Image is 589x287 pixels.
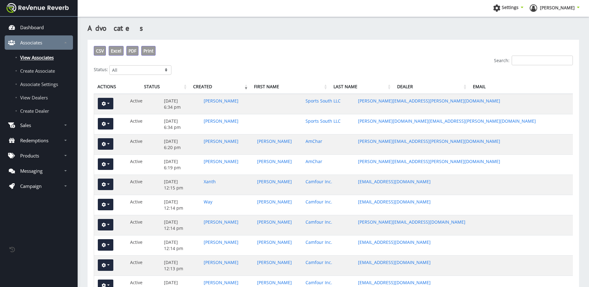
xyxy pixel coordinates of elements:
td: [DATE] 12:15 pm [160,175,200,195]
a: [PERSON_NAME] [204,239,238,245]
button: Print [141,46,156,56]
a: Camfour Inc. [306,179,332,184]
td: Active [126,114,161,134]
a: Products [5,148,73,163]
span: PDF [129,48,136,54]
button: Excel [109,46,124,56]
a: Campaign [5,179,73,193]
span: Settings [502,4,519,10]
p: Messaging [20,168,43,174]
a: [PERSON_NAME][EMAIL_ADDRESS][DOMAIN_NAME] [358,219,465,225]
th: Created: activate to sort column ascending [189,80,250,94]
a: [PERSON_NAME] [257,158,292,164]
a: View Dealers [5,91,73,104]
td: Active [126,215,161,235]
td: Active [126,175,161,195]
a: Sports South LLC [306,118,341,124]
a: [PERSON_NAME] [257,219,292,225]
p: Redemptions [20,137,48,143]
td: [DATE] 12:14 pm [160,195,200,215]
a: [PERSON_NAME] [204,280,238,285]
a: Associate Settings [5,78,73,90]
a: View Associates [5,51,73,64]
a: [PERSON_NAME] [257,199,292,205]
a: [PERSON_NAME] [204,98,238,104]
a: Dashboard [5,20,73,34]
p: Campaign [20,183,42,189]
a: Camfour Inc. [306,280,332,285]
th: First&nbsp;Name: activate to sort column ascending [250,80,330,94]
th: Dealer: activate to sort column ascending [393,80,469,94]
a: Sports South LLC [306,98,341,104]
a: Camfour Inc. [306,219,332,225]
input: Search: [512,56,573,65]
span: Excel [111,48,121,54]
a: [PERSON_NAME] [530,4,580,14]
a: Camfour Inc. [306,239,332,245]
a: Way [204,199,212,205]
th: Actions [94,80,140,94]
a: [PERSON_NAME] [204,219,238,225]
a: AmChar [306,138,322,144]
th: Last&nbsp;Name: activate to sort column ascending [330,80,393,94]
a: AmChar [306,158,322,164]
button: CSV [94,46,106,56]
span: [PERSON_NAME] [540,5,575,11]
td: Active [126,94,161,114]
a: [EMAIL_ADDRESS][DOMAIN_NAME] [358,259,431,265]
a: [EMAIL_ADDRESS][DOMAIN_NAME] [358,239,431,245]
a: Associates [5,35,73,50]
a: [PERSON_NAME] [204,118,238,124]
a: [PERSON_NAME] [204,259,238,265]
span: View Associates [20,54,54,61]
p: Associates [20,39,42,46]
td: Active [126,134,161,154]
p: Products [20,153,39,159]
th: Status: activate to sort column ascending [140,80,190,94]
span: Create Dealer [20,108,49,114]
label: Status: [94,66,108,72]
a: [PERSON_NAME] [204,138,238,144]
a: [EMAIL_ADDRESS][DOMAIN_NAME] [358,199,431,205]
span: Associate Settings [20,81,58,87]
a: [EMAIL_ADDRESS][DOMAIN_NAME] [358,280,431,285]
a: [PERSON_NAME] [257,259,292,265]
td: Active [126,195,161,215]
a: Create Dealer [5,105,73,117]
td: Active [126,154,161,175]
a: Camfour Inc. [306,199,332,205]
a: [PERSON_NAME][EMAIL_ADDRESS][PERSON_NAME][DOMAIN_NAME] [358,138,500,144]
td: Active [126,255,161,276]
a: [PERSON_NAME] [257,138,292,144]
a: Create Associate [5,65,73,77]
a: [EMAIL_ADDRESS][DOMAIN_NAME] [358,179,431,184]
img: ph-profile.png [530,4,537,12]
td: [DATE] 6:20 pm [160,134,200,154]
td: [DATE] 12:13 pm [160,255,200,276]
a: Redemptions [5,133,73,148]
span: Print [143,48,153,54]
td: [DATE] 6:34 pm [160,94,200,114]
span: View Dealers [20,94,48,101]
td: Active [126,235,161,255]
a: Messaging [5,164,73,178]
p: Dashboard [20,24,44,30]
a: [PERSON_NAME] [257,239,292,245]
td: [DATE] 6:19 pm [160,154,200,175]
a: Settings [493,4,523,14]
a: [PERSON_NAME] [257,280,292,285]
a: [PERSON_NAME][EMAIL_ADDRESS][PERSON_NAME][DOMAIN_NAME] [358,158,500,164]
h3: Advocates [88,23,579,34]
td: [DATE] 6:34 pm [160,114,200,134]
a: [PERSON_NAME][DOMAIN_NAME][EMAIL_ADDRESS][PERSON_NAME][DOMAIN_NAME] [358,118,536,124]
label: Search: [494,56,573,65]
button: PDF [126,46,138,56]
img: navbar brand [7,3,69,13]
a: [PERSON_NAME] [204,158,238,164]
p: Sales [20,122,31,128]
a: Sales [5,118,73,132]
td: [DATE] 12:14 pm [160,235,200,255]
a: [PERSON_NAME] [257,179,292,184]
a: Xanth [204,179,216,184]
a: [PERSON_NAME][EMAIL_ADDRESS][PERSON_NAME][DOMAIN_NAME] [358,98,500,104]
